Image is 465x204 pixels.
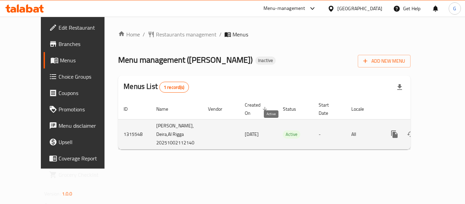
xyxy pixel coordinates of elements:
span: Name [156,105,177,113]
button: Add New Menu [358,55,411,67]
span: Coupons [59,89,113,97]
li: / [219,30,222,38]
span: Menu management ( [PERSON_NAME] ) [118,52,253,67]
a: Coverage Report [44,150,118,167]
span: Start Date [319,101,338,117]
button: more [386,126,403,142]
a: Upsell [44,134,118,150]
span: Choice Groups [59,73,113,81]
span: Upsell [59,138,113,146]
a: Promotions [44,101,118,117]
span: Menus [233,30,248,38]
td: [PERSON_NAME], Deira,Al Rigga 20251002112140 [151,119,203,149]
span: Status [283,105,305,113]
span: Vendor [208,105,231,113]
span: G [453,5,456,12]
span: Menu disclaimer [59,122,113,130]
span: ID [124,105,137,113]
h2: Menus List [124,81,189,93]
a: Edit Restaurant [44,19,118,36]
table: enhanced table [118,99,457,150]
span: Promotions [59,105,113,113]
a: Choice Groups [44,68,118,85]
span: Branches [59,40,113,48]
a: Menus [44,52,118,68]
a: Menu disclaimer [44,117,118,134]
span: Locale [351,105,373,113]
span: 1.0.0 [62,189,73,198]
li: / [143,30,145,38]
span: [DATE] [245,130,259,139]
nav: breadcrumb [118,30,411,38]
div: [GEOGRAPHIC_DATA] [337,5,382,12]
a: Home [118,30,140,38]
span: 1 record(s) [160,84,189,91]
span: Edit Restaurant [59,23,113,32]
th: Actions [381,99,457,120]
div: Total records count [159,82,189,93]
button: Change Status [403,126,419,142]
td: 1315548 [118,119,151,149]
span: Restaurants management [156,30,217,38]
a: Branches [44,36,118,52]
a: Coupons [44,85,118,101]
span: Coverage Report [59,154,113,162]
div: Inactive [255,57,276,65]
span: Inactive [255,58,276,63]
td: - [313,119,346,149]
a: Restaurants management [148,30,217,38]
span: Active [283,130,300,138]
span: Menus [60,56,113,64]
td: All [346,119,381,149]
div: Export file [391,79,408,95]
a: Grocery Checklist [44,167,118,183]
span: Grocery Checklist [59,171,113,179]
span: Created On [245,101,269,117]
span: Add New Menu [363,57,405,65]
span: Version: [44,189,61,198]
div: Menu-management [263,4,305,13]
